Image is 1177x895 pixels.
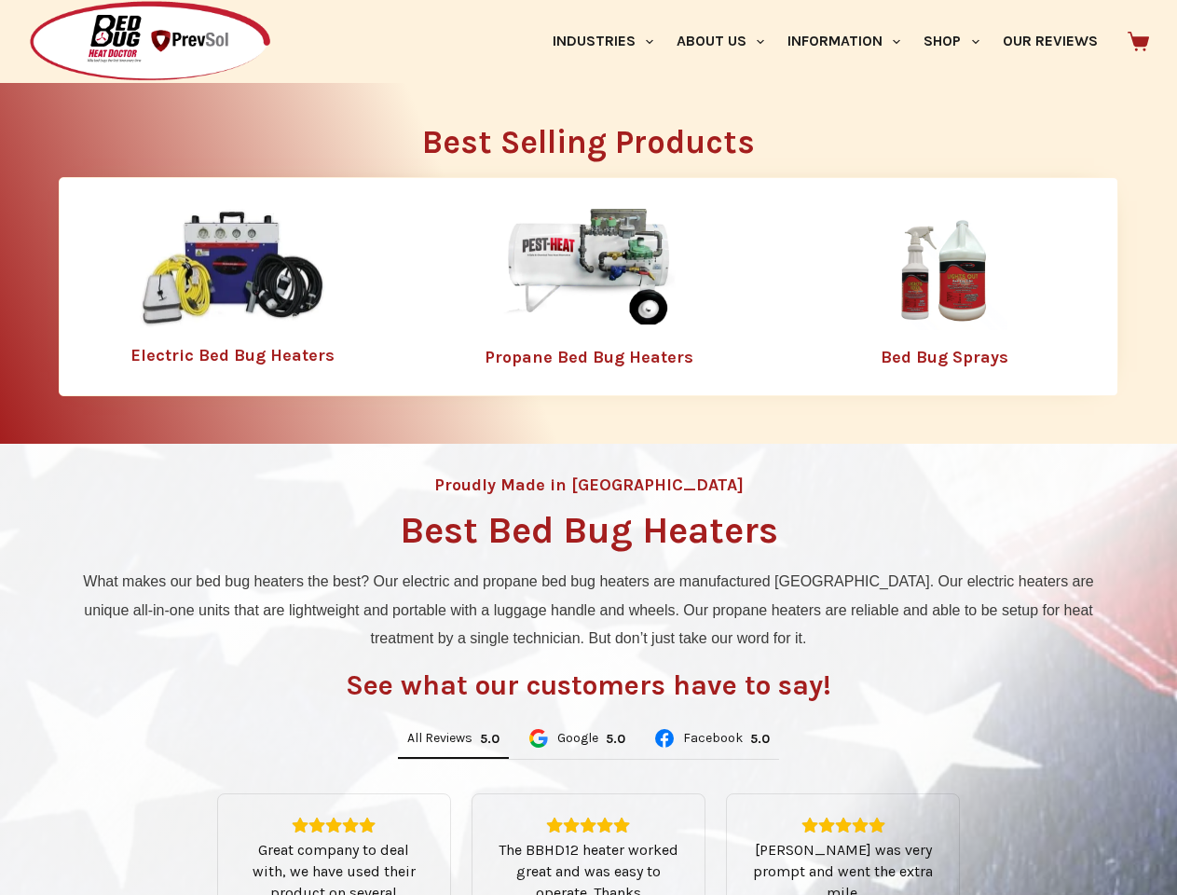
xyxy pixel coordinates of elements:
[557,732,598,745] span: Google
[407,732,472,745] span: All Reviews
[130,345,335,365] a: Electric Bed Bug Heaters
[400,512,778,549] h1: Best Bed Bug Heaters
[881,347,1008,367] a: Bed Bug Sprays
[346,671,831,699] h3: See what our customers have to say!
[606,731,625,747] div: Rating: 5.0 out of 5
[480,731,500,747] div: 5.0
[485,347,693,367] a: Propane Bed Bug Heaters
[480,731,500,747] div: Rating: 5.0 out of 5
[15,7,71,63] button: Open LiveChat chat widget
[606,731,625,747] div: 5.0
[68,568,1109,653] p: What makes our bed bug heaters the best? Our electric and propane bed bug heaters are manufacture...
[683,732,743,745] span: Facebook
[749,817,937,833] div: Rating: 5.0 out of 5
[750,731,770,747] div: Rating: 5.0 out of 5
[750,731,770,747] div: 5.0
[59,126,1118,158] h2: Best Selling Products
[495,817,682,833] div: Rating: 5.0 out of 5
[434,476,744,493] h4: Proudly Made in [GEOGRAPHIC_DATA]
